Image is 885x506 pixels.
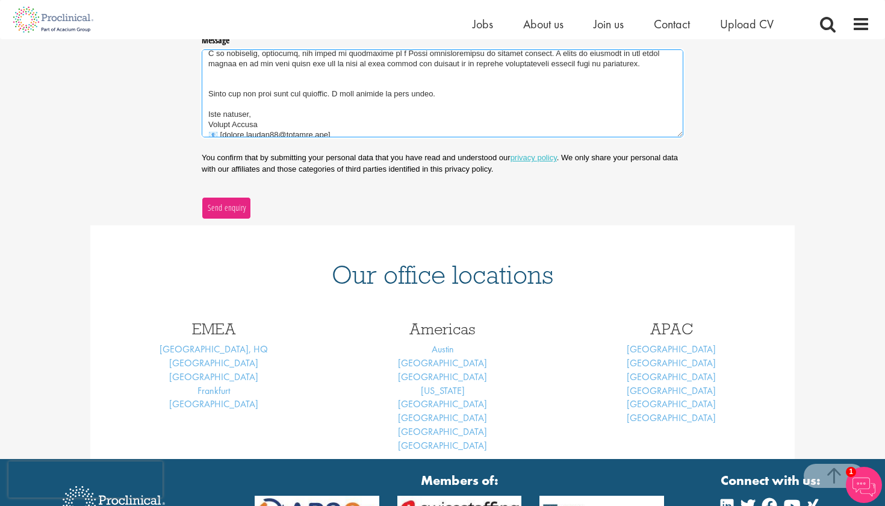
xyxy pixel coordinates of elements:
a: Join us [594,16,624,32]
strong: Members of: [255,471,664,490]
a: [GEOGRAPHIC_DATA] [398,370,487,383]
h3: APAC [566,321,777,337]
a: Austin [432,343,454,355]
a: [GEOGRAPHIC_DATA] [169,357,258,369]
a: [GEOGRAPHIC_DATA] [398,357,487,369]
a: [GEOGRAPHIC_DATA] [627,384,716,397]
h1: Our office locations [108,261,777,288]
a: [GEOGRAPHIC_DATA] [627,411,716,424]
a: [GEOGRAPHIC_DATA] [627,343,716,355]
a: Frankfurt [197,384,230,397]
button: Send enquiry [202,197,251,219]
a: [GEOGRAPHIC_DATA] [169,370,258,383]
h3: EMEA [108,321,319,337]
a: [GEOGRAPHIC_DATA] [398,411,487,424]
strong: Connect with us: [721,471,823,490]
a: [GEOGRAPHIC_DATA] [398,398,487,410]
a: [US_STATE] [421,384,465,397]
a: [GEOGRAPHIC_DATA] [627,398,716,410]
img: Chatbot [846,467,882,503]
h3: Americas [337,321,548,337]
a: [GEOGRAPHIC_DATA] [169,398,258,410]
a: [GEOGRAPHIC_DATA] [627,370,716,383]
a: About us [523,16,564,32]
a: [GEOGRAPHIC_DATA] [398,425,487,438]
a: [GEOGRAPHIC_DATA] [398,439,487,452]
a: Upload CV [720,16,774,32]
iframe: reCAPTCHA [8,461,163,498]
a: Jobs [473,16,493,32]
span: Send enquiry [207,201,246,214]
a: [GEOGRAPHIC_DATA] [627,357,716,369]
p: You confirm that by submitting your personal data that you have read and understood our . We only... [202,152,683,174]
span: 1 [846,467,856,477]
a: Contact [654,16,690,32]
a: [GEOGRAPHIC_DATA], HQ [160,343,268,355]
a: privacy policy [511,153,557,162]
